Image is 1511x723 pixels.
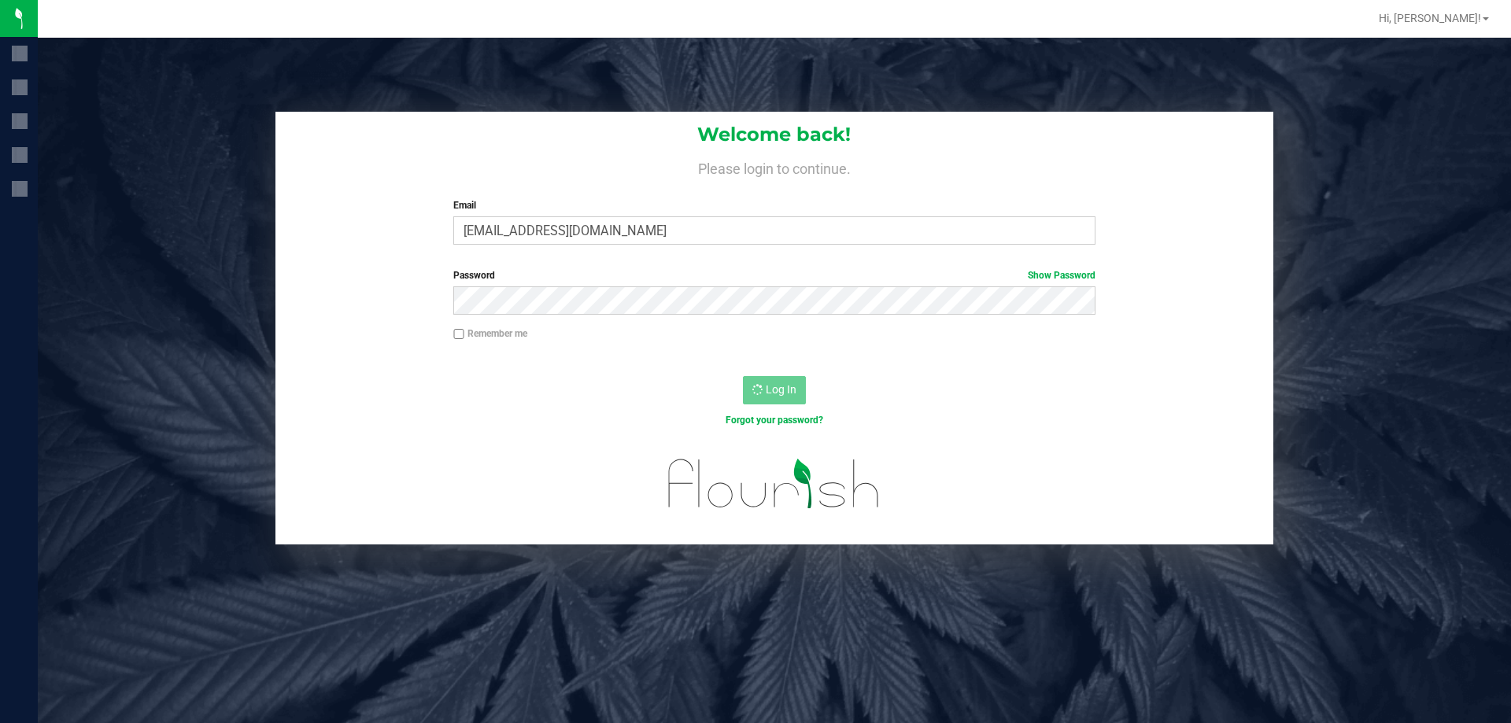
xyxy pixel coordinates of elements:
[275,157,1273,176] h4: Please login to continue.
[649,444,899,524] img: flourish_logo.svg
[1028,270,1095,281] a: Show Password
[453,326,527,341] label: Remember me
[1379,12,1481,24] span: Hi, [PERSON_NAME]!
[453,270,495,281] span: Password
[766,383,796,396] span: Log In
[453,198,1095,212] label: Email
[275,124,1273,145] h1: Welcome back!
[726,415,823,426] a: Forgot your password?
[743,376,806,404] button: Log In
[453,329,464,340] input: Remember me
